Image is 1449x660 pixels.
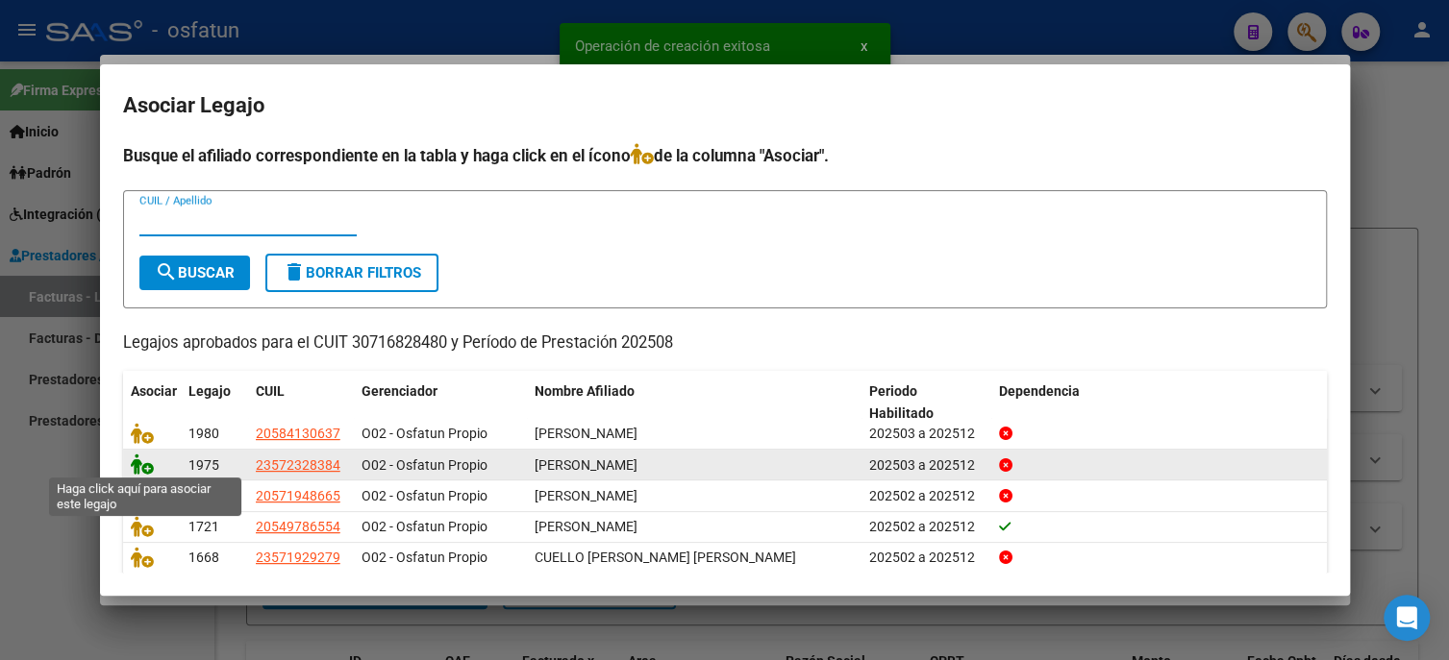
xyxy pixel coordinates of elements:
[256,519,340,534] span: 20549786554
[256,383,285,399] span: CUIL
[283,264,421,281] span: Borrar Filtros
[155,260,178,283] mat-icon: search
[362,426,487,441] span: O02 - Osfatun Propio
[248,371,354,434] datatable-header-cell: CUIL
[123,371,181,434] datatable-header-cell: Asociar
[123,87,1327,124] h2: Asociar Legajo
[139,256,250,290] button: Buscar
[188,488,219,503] span: 1926
[535,488,637,503] span: RODRIGUEZ MILO TOMAS
[535,457,637,473] span: HAHN AMBAR MARTINA
[869,485,984,507] div: 202502 a 202512
[256,457,340,473] span: 23572328384
[362,383,437,399] span: Gerenciador
[869,454,984,477] div: 202503 a 202512
[535,550,796,565] span: CUELLO CORTEZ URIEL JOSE ANGEL
[123,331,1327,355] p: Legajos aprobados para el CUIT 30716828480 y Período de Prestación 202508
[991,371,1327,434] datatable-header-cell: Dependencia
[188,519,219,534] span: 1721
[188,383,231,399] span: Legajo
[188,426,219,441] span: 1980
[181,371,248,434] datatable-header-cell: Legajo
[188,550,219,565] span: 1668
[256,426,340,441] span: 20584130637
[869,423,984,445] div: 202503 a 202512
[535,426,637,441] span: HAHN LUCAS
[265,254,438,292] button: Borrar Filtros
[1384,595,1430,641] div: Open Intercom Messenger
[283,260,306,283] mat-icon: delete
[535,383,635,399] span: Nombre Afiliado
[362,457,487,473] span: O02 - Osfatun Propio
[256,488,340,503] span: 20571948665
[362,488,487,503] span: O02 - Osfatun Propio
[362,550,487,565] span: O02 - Osfatun Propio
[354,371,527,434] datatable-header-cell: Gerenciador
[869,383,934,421] span: Periodo Habilitado
[188,457,219,473] span: 1975
[527,371,862,434] datatable-header-cell: Nombre Afiliado
[869,547,984,569] div: 202502 a 202512
[535,519,637,534] span: VEGA JUAREZ FABRICIO
[131,383,177,399] span: Asociar
[999,383,1080,399] span: Dependencia
[362,519,487,534] span: O02 - Osfatun Propio
[123,143,1327,168] h4: Busque el afiliado correspondiente en la tabla y haga click en el ícono de la columna "Asociar".
[869,516,984,538] div: 202502 a 202512
[256,550,340,565] span: 23571929279
[155,264,235,281] span: Buscar
[862,371,991,434] datatable-header-cell: Periodo Habilitado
